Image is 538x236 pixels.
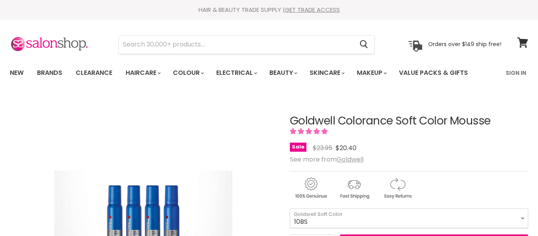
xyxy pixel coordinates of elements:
[4,61,488,84] ul: Main menu
[167,65,209,81] a: Colour
[285,6,340,14] a: GET TRADE ACCESS
[263,65,302,81] a: Beauty
[351,65,391,81] a: Makeup
[501,65,531,81] a: Sign In
[290,176,332,200] img: genuine.gif
[353,35,374,54] button: Search
[336,143,356,152] span: $20.40
[31,65,68,81] a: Brands
[210,65,262,81] a: Electrical
[120,65,165,81] a: Haircare
[290,155,364,164] span: See more from
[119,35,375,54] form: Product
[4,65,30,81] a: New
[313,143,332,152] span: $23.95
[333,176,375,200] img: shipping.gif
[119,35,353,54] input: Search
[304,65,349,81] a: Skincare
[337,155,364,164] a: Goldwell
[290,115,528,127] h1: Goldwell Colorance Soft Color Mousse
[290,143,306,152] span: Sale
[377,176,418,200] img: returns.gif
[393,65,474,81] a: Value Packs & Gifts
[290,127,329,136] span: 5.00 stars
[428,41,501,48] p: Orders over $149 ship free!
[70,65,118,81] a: Clearance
